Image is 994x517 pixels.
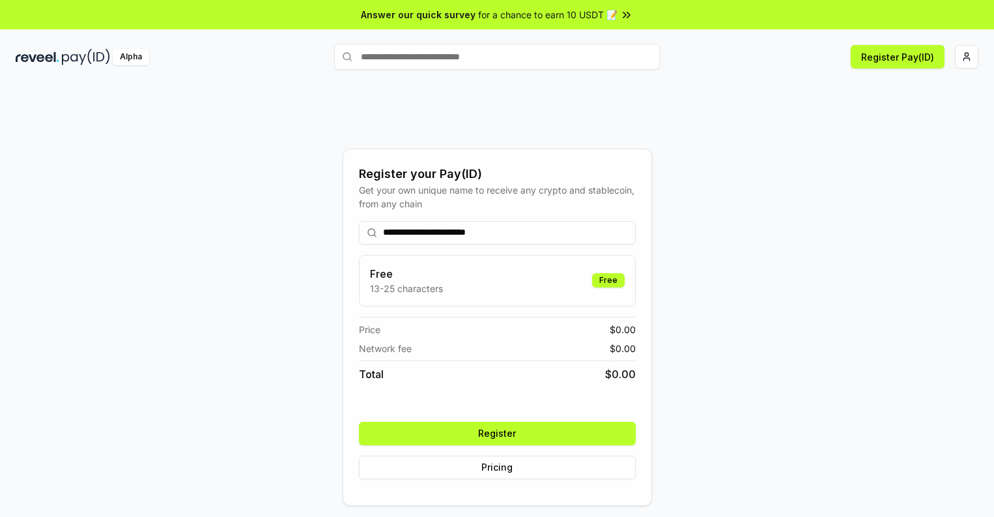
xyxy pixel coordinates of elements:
[370,266,443,282] h3: Free
[478,8,618,22] span: for a chance to earn 10 USDT 📝
[359,456,636,479] button: Pricing
[359,342,412,355] span: Network fee
[16,49,59,65] img: reveel_dark
[851,45,944,68] button: Register Pay(ID)
[359,183,636,211] div: Get your own unique name to receive any crypto and stablecoin, from any chain
[359,165,636,183] div: Register your Pay(ID)
[361,8,476,22] span: Answer our quick survey
[113,49,149,65] div: Alpha
[605,366,636,382] span: $ 0.00
[370,282,443,295] p: 13-25 characters
[359,323,380,336] span: Price
[62,49,110,65] img: pay_id
[610,342,636,355] span: $ 0.00
[592,273,625,288] div: Free
[610,323,636,336] span: $ 0.00
[359,366,384,382] span: Total
[359,422,636,445] button: Register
